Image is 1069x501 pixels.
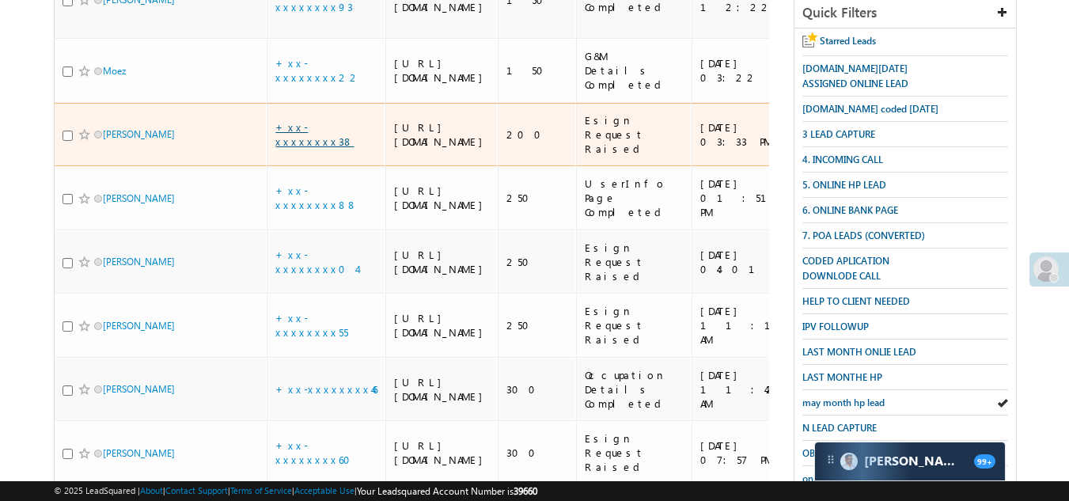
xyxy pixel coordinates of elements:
[802,346,916,358] span: LAST MONTH ONLIE LEAD
[275,311,348,339] a: +xx-xxxxxxxx55
[506,446,569,460] div: 300
[700,304,799,347] div: [DATE] 11:18 AM
[140,485,163,495] a: About
[506,318,569,332] div: 250
[585,241,684,283] div: Esign Request Raised
[700,176,799,219] div: [DATE] 01:51 PM
[103,65,126,77] a: Moez
[506,255,569,269] div: 250
[802,103,938,115] span: [DOMAIN_NAME] coded [DATE]
[275,120,354,148] a: +xx-xxxxxxxx38
[506,63,569,78] div: 150
[394,56,491,85] div: [URL][DOMAIN_NAME]
[514,485,537,497] span: 39660
[585,113,684,156] div: Esign Request Raised
[585,368,684,411] div: Occupation Details Completed
[394,248,491,276] div: [URL][DOMAIN_NAME]
[275,438,360,466] a: +xx-xxxxxxxx60
[275,382,377,396] a: +xx-xxxxxxxx46
[275,248,357,275] a: +xx-xxxxxxxx04
[506,127,569,142] div: 200
[700,56,799,85] div: [DATE] 03:22 PM
[802,397,885,408] span: may month hp lead
[700,438,799,467] div: [DATE] 07:57 PM
[585,176,684,219] div: UserInfo Page Completed
[275,184,358,211] a: +xx-xxxxxxxx88
[700,248,799,276] div: [DATE] 04:01 PM
[802,154,883,165] span: 4. INCOMING CALL
[802,473,848,484] span: online lead
[864,454,966,469] span: Carter
[802,255,889,282] span: CODED APLICATION DOWNLODE CALL
[506,191,569,205] div: 250
[802,128,875,140] span: 3 LEAD CAPTURE
[394,311,491,340] div: [URL][DOMAIN_NAME]
[103,447,175,459] a: [PERSON_NAME]
[585,304,684,347] div: Esign Request Raised
[802,204,898,216] span: 6. ONLINE BANK PAGE
[54,484,537,499] span: © 2025 LeadSquared | | | | |
[820,35,876,47] span: Starred Leads
[700,368,799,411] div: [DATE] 11:42 AM
[824,454,837,466] img: carter-drag
[394,375,491,404] div: [URL][DOMAIN_NAME]
[103,256,175,268] a: [PERSON_NAME]
[802,63,908,89] span: [DOMAIN_NAME][DATE] ASSIGNED ONLINE LEAD
[585,431,684,474] div: Esign Request Raised
[802,295,910,307] span: HELP TO CLIENT NEEDED
[802,447,851,459] span: OBJECTION
[814,442,1006,481] div: carter-dragCarter[PERSON_NAME]99+
[165,485,228,495] a: Contact Support
[394,184,491,212] div: [URL][DOMAIN_NAME]
[294,485,354,495] a: Acceptable Use
[840,453,858,470] img: Carter
[394,120,491,149] div: [URL][DOMAIN_NAME]
[103,320,175,332] a: [PERSON_NAME]
[394,438,491,467] div: [URL][DOMAIN_NAME]
[103,128,175,140] a: [PERSON_NAME]
[585,49,684,92] div: G&M Details Completed
[230,485,292,495] a: Terms of Service
[275,56,361,84] a: +xx-xxxxxxxx22
[802,179,886,191] span: 5. ONLINE HP LEAD
[802,422,877,434] span: N LEAD CAPTURE
[357,485,537,497] span: Your Leadsquared Account Number is
[103,192,175,204] a: [PERSON_NAME]
[802,321,869,332] span: IPV FOLLOWUP
[802,371,882,383] span: LAST MONTHE HP
[802,230,925,241] span: 7. POA LEADS (CONVERTED)
[506,382,569,397] div: 300
[103,383,175,395] a: [PERSON_NAME]
[700,120,799,149] div: [DATE] 03:33 PM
